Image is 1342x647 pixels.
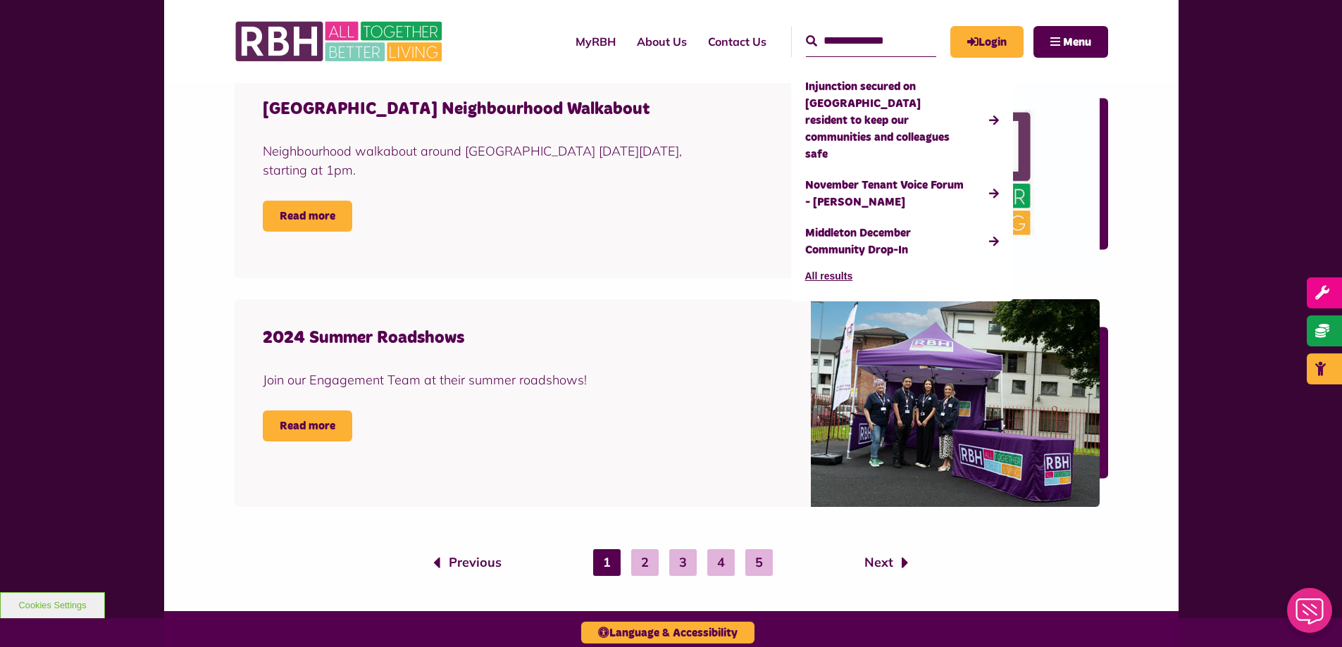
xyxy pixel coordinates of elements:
a: Injunction secured on [GEOGRAPHIC_DATA] resident to keep our communities and colleagues safe [805,71,999,170]
a: 3 [669,549,697,576]
a: 1 [593,549,621,576]
div: Neighbourhood walkabout around [GEOGRAPHIC_DATA] [DATE][DATE], starting at 1pm. [263,142,698,180]
a: Next page [864,553,909,572]
a: Read more 2024 Summer Roadshows [263,410,352,441]
div: Join our Engagement Team at their summer roadshows! [263,370,698,389]
a: Previous page [433,553,502,572]
a: Middleton December Community Drop-In [805,218,999,265]
img: RBH [235,14,446,69]
a: 5 [745,549,773,576]
h4: [GEOGRAPHIC_DATA] Neighbourhood Walkabout [263,99,698,120]
a: Contact Us [697,23,777,61]
a: MyRBH [565,23,626,61]
button: Navigation [1033,26,1108,58]
button: All results [805,265,853,287]
span: Menu [1063,37,1091,48]
iframe: Netcall Web Assistant for live chat [1279,584,1342,647]
input: Search [806,26,936,56]
a: MyRBH [950,26,1024,58]
h4: 2024 Summer Roadshows [263,327,698,349]
a: 4 [707,549,735,576]
button: Language & Accessibility [581,622,754,643]
img: RBH Engagement Team gazebo [811,299,1100,507]
a: About Us [626,23,697,61]
a: Read more Waithlands Road Neighbourhood Walkabout [263,201,352,232]
a: 2 [631,549,659,576]
a: November Tenant Voice Forum - [PERSON_NAME] [805,170,999,218]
